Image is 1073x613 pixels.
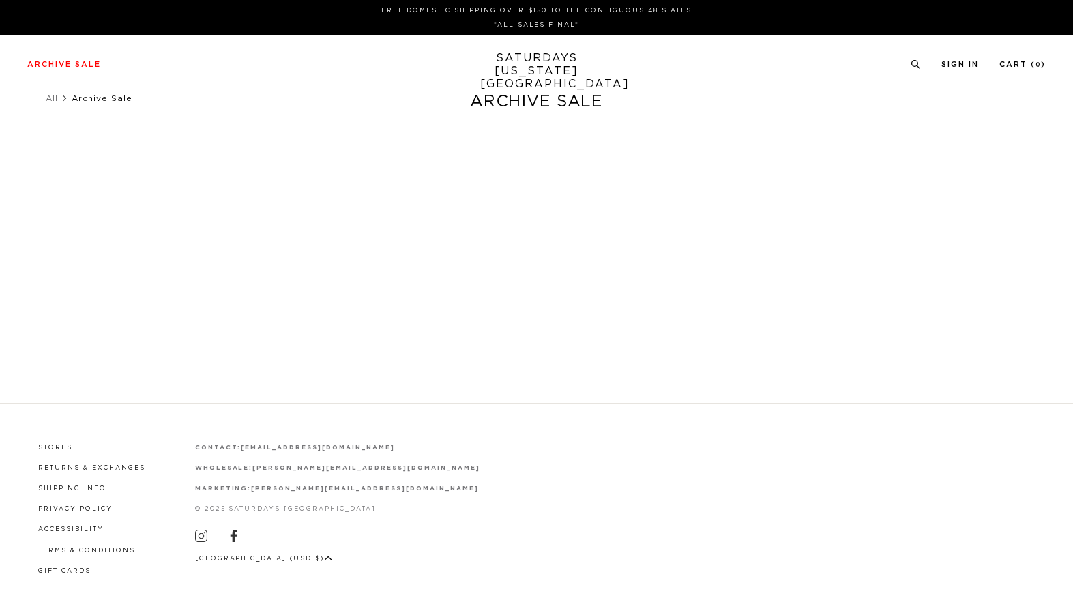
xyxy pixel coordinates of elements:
[195,445,241,451] strong: contact:
[46,94,58,102] a: All
[195,485,252,492] strong: marketing:
[251,485,478,492] a: [PERSON_NAME][EMAIL_ADDRESS][DOMAIN_NAME]
[38,548,135,554] a: Terms & Conditions
[33,5,1040,16] p: FREE DOMESTIC SHIPPING OVER $150 TO THE CONTIGUOUS 48 STATES
[38,526,104,533] a: Accessibility
[38,445,72,451] a: Stores
[38,568,91,574] a: Gift Cards
[38,465,145,471] a: Returns & Exchanges
[195,554,333,564] button: [GEOGRAPHIC_DATA] (USD $)
[941,61,979,68] a: Sign In
[38,485,106,492] a: Shipping Info
[27,61,101,68] a: Archive Sale
[195,465,253,471] strong: wholesale:
[72,94,132,102] span: Archive Sale
[252,465,480,471] a: [PERSON_NAME][EMAIL_ADDRESS][DOMAIN_NAME]
[999,61,1046,68] a: Cart (0)
[480,52,593,91] a: SATURDAYS[US_STATE][GEOGRAPHIC_DATA]
[195,504,480,514] p: © 2025 Saturdays [GEOGRAPHIC_DATA]
[1035,62,1041,68] small: 0
[33,20,1040,30] p: *ALL SALES FINAL*
[38,506,113,512] a: Privacy Policy
[241,445,394,451] a: [EMAIL_ADDRESS][DOMAIN_NAME]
